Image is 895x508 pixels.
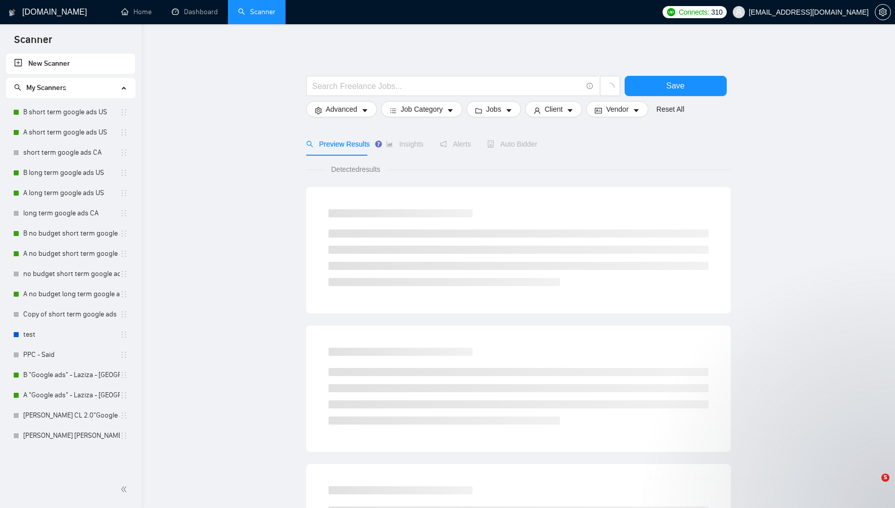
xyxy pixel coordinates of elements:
span: robot [487,141,494,148]
span: holder [120,229,128,238]
li: A no budget short term google ads US [6,244,135,264]
li: B short term google ads US [6,102,135,122]
span: 310 [711,7,722,18]
li: New Scanner [6,54,135,74]
span: 5 [881,474,889,482]
a: Copy of short term google ads [23,304,120,325]
span: Save [666,79,684,92]
button: settingAdvancedcaret-down [306,101,377,117]
span: caret-down [505,107,512,114]
li: short term google ads CA [6,143,135,163]
span: info-circle [587,83,593,89]
span: holder [120,149,128,157]
img: logo [9,5,16,21]
span: holder [120,351,128,359]
span: search [14,84,21,91]
span: holder [120,432,128,440]
span: holder [120,331,128,339]
a: [PERSON_NAME] CL 2.0"Google ads" - Sardor - World $46/hr [23,405,120,426]
input: Search Freelance Jobs... [312,80,582,93]
li: Viktor CL 2.0"Google ads" - Sardor - World $46/hr [6,405,135,426]
li: long term google ads CA [6,203,135,223]
a: New Scanner [14,54,127,74]
span: Job Category [401,104,443,115]
span: caret-down [633,107,640,114]
a: test [23,325,120,345]
div: Tooltip anchor [374,140,383,149]
a: A no budget long term google ads US [23,284,120,304]
span: user [735,9,742,16]
span: Jobs [486,104,501,115]
span: double-left [120,484,130,494]
a: [PERSON_NAME] [PERSON_NAME] term google ads US [23,426,120,446]
span: notification [440,141,447,148]
li: B no budget short term google ads US [6,223,135,244]
span: Connects: [679,7,709,18]
a: A short term google ads US [23,122,120,143]
a: Reset All [656,104,684,115]
li: PPC - Said [6,345,135,365]
a: A no budget short term google ads US [23,244,120,264]
a: setting [875,8,891,16]
span: caret-down [567,107,574,114]
li: A short term google ads US [6,122,135,143]
span: loading [605,83,615,92]
a: homeHome [121,8,152,16]
span: holder [120,270,128,278]
span: Detected results [324,164,387,175]
span: Auto Bidder [487,140,537,148]
span: My Scanners [26,83,66,92]
a: long term google ads CA [23,203,120,223]
a: B long term google ads US [23,163,120,183]
span: bars [390,107,397,114]
a: PPC - Said [23,345,120,365]
span: holder [120,310,128,318]
span: holder [120,108,128,116]
button: idcardVendorcaret-down [586,101,648,117]
span: caret-down [361,107,368,114]
span: holder [120,209,128,217]
span: Alerts [440,140,471,148]
span: holder [120,411,128,420]
span: Client [545,104,563,115]
span: setting [315,107,322,114]
span: Insights [386,140,423,148]
li: Viktor CL long term google ads US [6,426,135,446]
span: holder [120,128,128,136]
span: Advanced [326,104,357,115]
li: A long term google ads US [6,183,135,203]
span: holder [120,391,128,399]
a: A long term google ads US [23,183,120,203]
li: no budget short term google ads CA [6,264,135,284]
span: holder [120,290,128,298]
button: barsJob Categorycaret-down [381,101,462,117]
span: area-chart [386,141,393,148]
span: Scanner [6,32,60,54]
span: Vendor [606,104,628,115]
a: B short term google ads US [23,102,120,122]
button: setting [875,4,891,20]
span: folder [475,107,482,114]
span: caret-down [447,107,454,114]
span: holder [120,169,128,177]
a: B "Google ads" - Laziza - [GEOGRAPHIC_DATA] Only - [DATE] [23,365,120,385]
button: folderJobscaret-down [466,101,521,117]
span: search [306,141,313,148]
a: A "Google ads" - Laziza - [GEOGRAPHIC_DATA] Only - [DATE] [23,385,120,405]
span: holder [120,250,128,258]
span: setting [875,8,890,16]
a: dashboardDashboard [172,8,218,16]
li: A no budget long term google ads US [6,284,135,304]
li: Copy of short term google ads [6,304,135,325]
span: Preview Results [306,140,370,148]
a: short term google ads CA [23,143,120,163]
li: test [6,325,135,345]
a: no budget short term google ads CA [23,264,120,284]
span: holder [120,371,128,379]
a: searchScanner [238,8,275,16]
span: My Scanners [14,83,66,92]
li: B "Google ads" - Laziza - US Only - 8 7 2025 [6,365,135,385]
a: B no budget short term google ads US [23,223,120,244]
li: A "Google ads" - Laziza - US Only - 8 7 2025 [6,385,135,405]
iframe: Intercom live chat [861,474,885,498]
